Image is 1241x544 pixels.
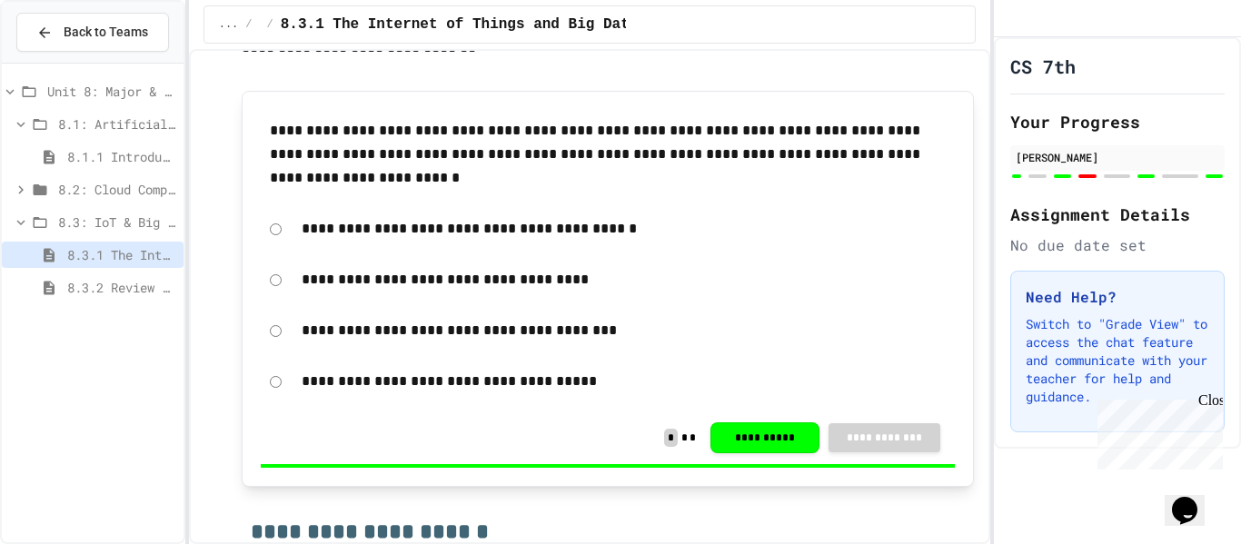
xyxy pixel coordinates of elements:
[58,213,176,232] span: 8.3: IoT & Big Data
[1010,234,1225,256] div: No due date set
[67,245,176,264] span: 8.3.1 The Internet of Things and Big Data: Our Connected Digital World
[58,114,176,134] span: 8.1: Artificial Intelligence Basics
[245,17,252,32] span: /
[64,23,148,42] span: Back to Teams
[1090,392,1223,470] iframe: chat widget
[47,82,176,101] span: Unit 8: Major & Emerging Technologies
[1010,202,1225,227] h2: Assignment Details
[267,17,273,32] span: /
[219,17,239,32] span: ...
[1026,286,1209,308] h3: Need Help?
[281,14,891,35] span: 8.3.1 The Internet of Things and Big Data: Our Connected Digital World
[1026,315,1209,406] p: Switch to "Grade View" to access the chat feature and communicate with your teacher for help and ...
[1016,149,1219,165] div: [PERSON_NAME]
[58,180,176,199] span: 8.2: Cloud Computing
[67,147,176,166] span: 8.1.1 Introduction to Artificial Intelligence
[67,278,176,297] span: 8.3.2 Review - The Internet of Things and Big Data
[7,7,125,115] div: Chat with us now!Close
[1165,471,1223,526] iframe: chat widget
[1010,54,1076,79] h1: CS 7th
[1010,109,1225,134] h2: Your Progress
